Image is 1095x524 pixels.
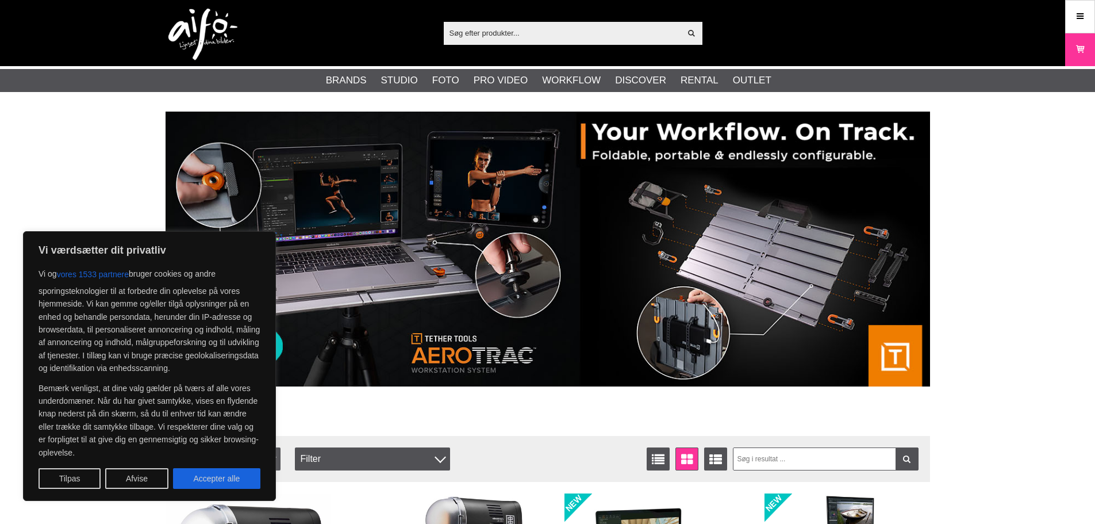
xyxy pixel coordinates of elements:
[444,24,681,41] input: Søg efter produkter...
[675,447,698,471] a: Vinduevisning
[173,468,260,489] button: Accepter alle
[295,447,450,471] div: Filter
[39,243,260,257] p: Vi værdsætter dit privatliv
[381,73,418,88] a: Studio
[23,231,276,501] div: Vi værdsætter dit privatliv
[647,447,670,471] a: Vis liste
[57,264,129,285] button: vores 1533 partnere
[105,468,168,489] button: Afvise
[474,73,528,88] a: Pro Video
[326,73,367,88] a: Brands
[166,112,930,387] img: Annonce:007 banner-header-aerotrac-1390x500.jpg
[733,73,771,88] a: Outlet
[168,9,237,60] img: logo.png
[733,447,919,471] input: Søg i resultat ...
[542,73,601,88] a: Workflow
[615,73,666,88] a: Discover
[681,73,719,88] a: Rental
[39,264,260,375] p: Vi og bruger cookies og andre sporingsteknologier til at forbedre din oplevelse på vores hjemmesi...
[896,447,919,471] a: Filtrer
[39,468,101,489] button: Tilpas
[432,73,459,88] a: Foto
[39,382,260,459] p: Bemærk venligst, at dine valg gælder på tværs af alle vores underdomæner. Når du har givet samtyk...
[704,447,727,471] a: Udvid liste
